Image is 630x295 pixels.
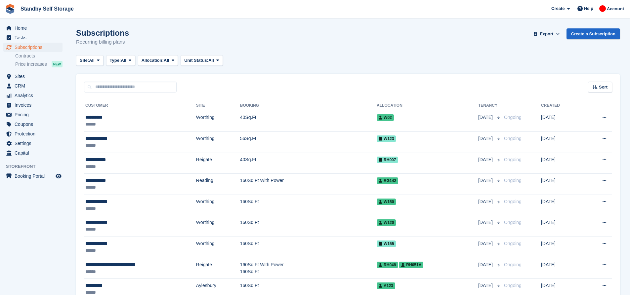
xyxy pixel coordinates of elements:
[478,282,494,289] span: [DATE]
[196,174,240,195] td: Reading
[240,111,377,132] td: 40Sq.Ft
[599,84,608,91] span: Sort
[15,23,54,33] span: Home
[3,148,63,158] a: menu
[607,6,624,12] span: Account
[504,262,522,267] span: Ongoing
[208,57,214,64] span: All
[478,261,494,268] span: [DATE]
[3,43,63,52] a: menu
[377,262,398,268] span: RH048
[15,120,54,129] span: Coupons
[196,111,240,132] td: Worthing
[240,174,377,195] td: 160Sq.Ft With Power
[504,115,522,120] span: Ongoing
[3,91,63,100] a: menu
[478,219,494,226] span: [DATE]
[3,72,63,81] a: menu
[3,100,63,110] a: menu
[15,148,54,158] span: Capital
[55,172,63,180] a: Preview store
[240,100,377,111] th: Booking
[196,237,240,258] td: Worthing
[3,171,63,181] a: menu
[15,72,54,81] span: Sites
[541,195,582,216] td: [DATE]
[138,55,178,66] button: Allocation: All
[3,81,63,91] a: menu
[478,135,494,142] span: [DATE]
[196,216,240,237] td: Worthing
[15,171,54,181] span: Booking Portal
[84,100,196,111] th: Customer
[80,57,89,64] span: Site:
[164,57,169,64] span: All
[551,5,565,12] span: Create
[3,23,63,33] a: menu
[377,219,396,226] span: W120
[377,240,396,247] span: W155
[15,100,54,110] span: Invoices
[15,81,54,91] span: CRM
[15,53,63,59] a: Contracts
[504,157,522,162] span: Ongoing
[110,57,121,64] span: Type:
[478,156,494,163] span: [DATE]
[540,31,553,37] span: Export
[504,199,522,204] span: Ongoing
[567,28,620,39] a: Create a Subscription
[3,139,63,148] a: menu
[240,216,377,237] td: 160Sq.Ft
[240,258,377,279] td: 160Sq.Ft With Power 160Sq.Ft
[399,262,423,268] span: RH051A
[504,283,522,288] span: Ongoing
[541,174,582,195] td: [DATE]
[541,258,582,279] td: [DATE]
[196,258,240,279] td: Reigate
[5,4,15,14] img: stora-icon-8386f47178a22dfd0bd8f6a31ec36ba5ce8667c1dd55bd0f319d3a0aa187defe.svg
[15,61,47,67] span: Price increases
[15,33,54,42] span: Tasks
[532,28,561,39] button: Export
[18,3,76,14] a: Standby Self Storage
[76,55,104,66] button: Site: All
[377,199,396,205] span: W150
[478,114,494,121] span: [DATE]
[15,60,63,68] a: Price increases NEW
[3,110,63,119] a: menu
[504,241,522,246] span: Ongoing
[52,61,63,67] div: NEW
[184,57,208,64] span: Unit Status:
[196,195,240,216] td: Worthing
[541,111,582,132] td: [DATE]
[240,132,377,153] td: 56Sq.Ft
[541,100,582,111] th: Created
[377,157,398,163] span: RH007
[89,57,95,64] span: All
[377,282,395,289] span: A123
[599,5,606,12] img: Aaron Winter
[76,38,129,46] p: Recurring billing plans
[504,220,522,225] span: Ongoing
[377,114,394,121] span: W02
[196,132,240,153] td: Worthing
[541,153,582,174] td: [DATE]
[377,135,396,142] span: W123
[541,237,582,258] td: [DATE]
[3,120,63,129] a: menu
[377,100,478,111] th: Allocation
[6,163,66,170] span: Storefront
[106,55,135,66] button: Type: All
[76,28,129,37] h1: Subscriptions
[181,55,223,66] button: Unit Status: All
[240,153,377,174] td: 40Sq.Ft
[15,139,54,148] span: Settings
[478,198,494,205] span: [DATE]
[3,129,63,138] a: menu
[504,178,522,183] span: Ongoing
[196,153,240,174] td: Reigate
[15,129,54,138] span: Protection
[478,100,501,111] th: Tenancy
[541,216,582,237] td: [DATE]
[240,237,377,258] td: 160Sq.Ft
